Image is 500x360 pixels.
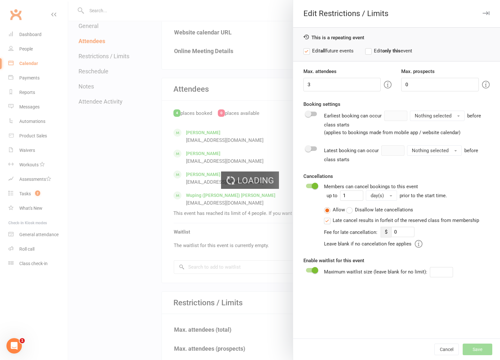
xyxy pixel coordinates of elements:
[333,217,479,223] div: Late cancel results in forfeit of the reserved class from membership
[303,68,337,75] label: Max. attendees
[371,193,384,198] span: day(s)
[303,257,364,264] label: Enable waitlist for this event
[324,113,481,135] span: before class starts (applies to bookings made from mobile app / website calendar)
[324,267,463,277] div: Maximum waitlist size (leave blank for no limit):
[324,111,490,136] div: Earliest booking can occur
[6,338,22,354] iframe: Intercom live chat
[382,48,401,54] strong: only this
[324,183,490,248] div: Members can cancel bookings to this event
[324,240,490,248] div: Leave blank if no cancelation fee applies
[303,100,340,108] label: Booking settings
[381,227,391,237] span: $
[366,190,397,201] button: day(s)
[320,48,326,54] strong: all
[324,206,345,214] label: Allow
[20,338,25,343] span: 1
[303,47,354,55] label: Edit future events
[412,148,449,153] span: Nothing selected
[303,34,490,41] div: This is a repeating event
[303,172,333,180] label: Cancellations
[434,344,459,355] button: Cancel
[324,145,490,163] div: Latest booking can occur
[415,113,451,119] span: Nothing selected
[324,228,377,236] div: Fee for late cancellation:
[346,206,413,214] label: Disallow late cancellations
[327,190,397,201] div: up to
[401,68,435,75] label: Max. prospects
[365,47,412,55] label: Edit event
[293,9,500,18] div: Edit Restrictions / Limits
[410,111,465,121] button: Nothing selected
[400,193,447,198] span: prior to the start time.
[407,145,462,156] button: Nothing selected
